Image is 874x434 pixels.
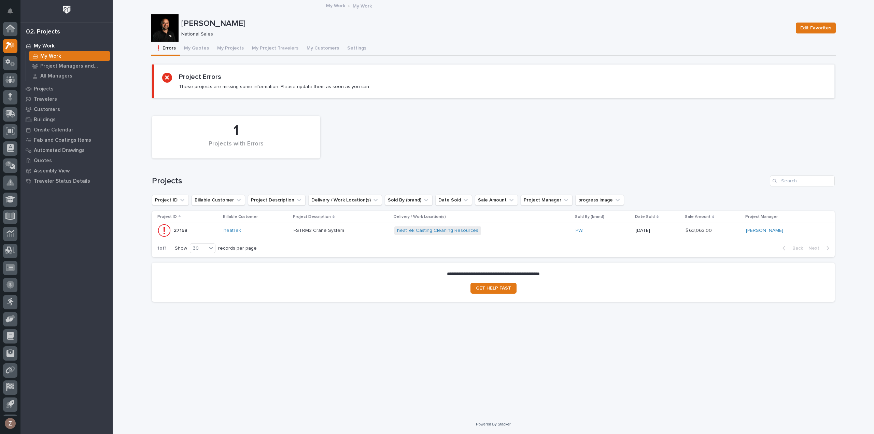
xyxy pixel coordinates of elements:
[26,71,113,81] a: All Managers
[796,23,836,33] button: Edit Favorites
[34,127,73,133] p: Onsite Calendar
[34,117,56,123] p: Buildings
[302,42,343,56] button: My Customers
[636,228,680,234] p: [DATE]
[179,84,370,90] p: These projects are missing some information. Please update them as soon as you can.
[20,84,113,94] a: Projects
[20,155,113,166] a: Quotes
[34,178,90,184] p: Traveler Status Details
[26,28,60,36] div: 02. Projects
[20,94,113,104] a: Travelers
[635,213,655,221] p: Date Sold
[476,286,511,291] span: GET HELP FAST
[685,213,710,221] p: Sale Amount
[174,226,189,234] p: 27158
[20,125,113,135] a: Onsite Calendar
[9,8,17,19] div: Notifications
[576,228,583,234] a: PWI
[435,195,472,206] button: Date Sold
[224,228,241,234] a: heatTek
[26,51,113,61] a: My Work
[40,73,72,79] p: All Managers
[745,213,778,221] p: Project Manager
[34,137,91,143] p: Fab and Coatings Items
[476,422,510,426] a: Powered By Stacker
[218,246,257,251] p: records per page
[157,213,177,221] p: Project ID
[20,145,113,155] a: Automated Drawings
[788,245,803,251] span: Back
[343,42,370,56] button: Settings
[40,53,61,59] p: My Work
[397,228,478,234] a: heatTek Casting Cleaning Resources
[26,61,113,71] a: Project Managers and Engineers
[575,213,604,221] p: Sold By (brand)
[308,195,382,206] button: Delivery / Work Location(s)
[248,42,302,56] button: My Project Travelers
[353,2,372,9] p: My Work
[20,176,113,186] a: Traveler Status Details
[213,42,248,56] button: My Projects
[20,104,113,114] a: Customers
[20,135,113,145] a: Fab and Coatings Items
[385,195,433,206] button: Sold By (brand)
[808,245,823,251] span: Next
[164,122,309,139] div: 1
[179,73,221,81] h2: Project Errors
[181,31,788,37] p: National Sales
[20,41,113,51] a: My Work
[686,226,713,234] p: $ 63,062.00
[34,158,52,164] p: Quotes
[326,1,345,9] a: My Work
[152,240,172,257] p: 1 of 1
[34,168,70,174] p: Assembly View
[60,3,73,16] img: Workspace Logo
[777,245,806,251] button: Back
[294,226,346,234] p: FSTRM2 Crane System
[152,223,835,238] tr: 2715827158 heatTek FSTRM2 Crane SystemFSTRM2 Crane System heatTek Casting Cleaning Resources PWI ...
[470,283,517,294] a: GET HELP FAST
[248,195,306,206] button: Project Description
[152,195,189,206] button: Project ID
[34,107,60,113] p: Customers
[20,114,113,125] a: Buildings
[20,166,113,176] a: Assembly View
[806,245,835,251] button: Next
[575,195,624,206] button: progress image
[34,43,55,49] p: My Work
[152,176,767,186] h1: Projects
[175,246,187,251] p: Show
[293,213,331,221] p: Project Description
[192,195,245,206] button: Billable Customer
[164,140,309,155] div: Projects with Errors
[475,195,518,206] button: Sale Amount
[770,176,835,186] input: Search
[3,416,17,431] button: users-avatar
[180,42,213,56] button: My Quotes
[34,148,85,154] p: Automated Drawings
[34,96,57,102] p: Travelers
[181,19,790,29] p: [PERSON_NAME]
[151,42,180,56] button: ❗ Errors
[3,4,17,18] button: Notifications
[223,213,258,221] p: Billable Customer
[40,63,108,69] p: Project Managers and Engineers
[800,24,831,32] span: Edit Favorites
[746,228,783,234] a: [PERSON_NAME]
[190,245,207,252] div: 30
[521,195,573,206] button: Project Manager
[394,213,446,221] p: Delivery / Work Location(s)
[34,86,54,92] p: Projects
